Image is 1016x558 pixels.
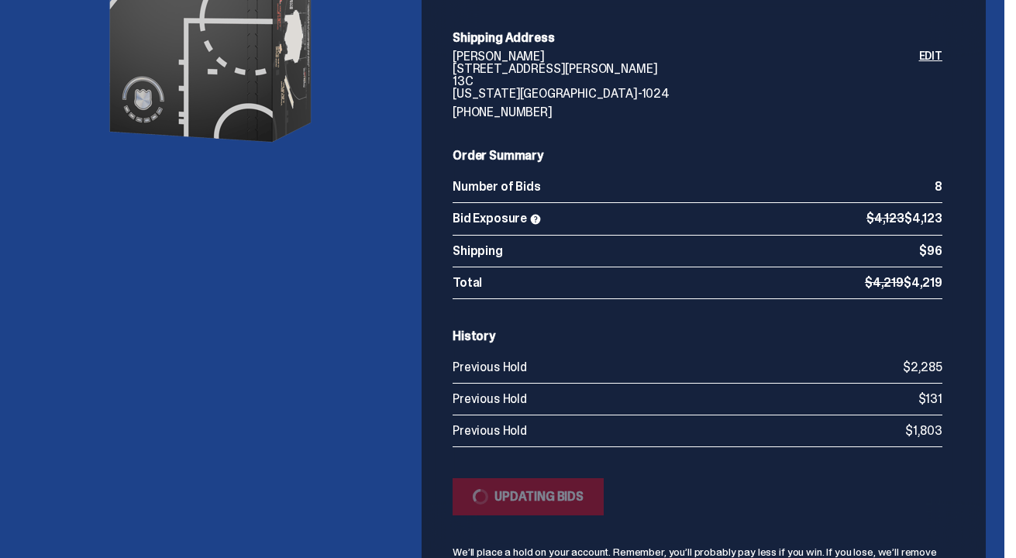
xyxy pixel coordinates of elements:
p: $4,123 [866,212,942,226]
h6: History [453,330,942,343]
a: Edit [919,50,942,119]
p: $4,219 [865,277,942,289]
p: Number of Bids [453,181,935,193]
p: Previous Hold [453,425,905,437]
p: [US_STATE][GEOGRAPHIC_DATA]-1024 [453,88,919,100]
h6: Order Summary [453,150,942,162]
p: 8 [935,181,942,193]
p: Bid Exposure [453,212,866,226]
p: 13C [453,75,919,88]
p: $2,285 [903,361,942,374]
p: [PHONE_NUMBER] [453,106,919,119]
p: [PERSON_NAME] [453,50,919,63]
h6: Shipping Address [453,32,942,44]
p: Previous Hold [453,393,918,405]
p: Shipping [453,245,919,257]
span: $4,123 [866,210,904,226]
p: $96 [919,245,942,257]
p: Previous Hold [453,361,903,374]
p: $1,803 [905,425,942,437]
p: $131 [918,393,942,405]
span: $4,219 [865,274,904,291]
p: Total [453,277,865,289]
p: [STREET_ADDRESS][PERSON_NAME] [453,63,919,75]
